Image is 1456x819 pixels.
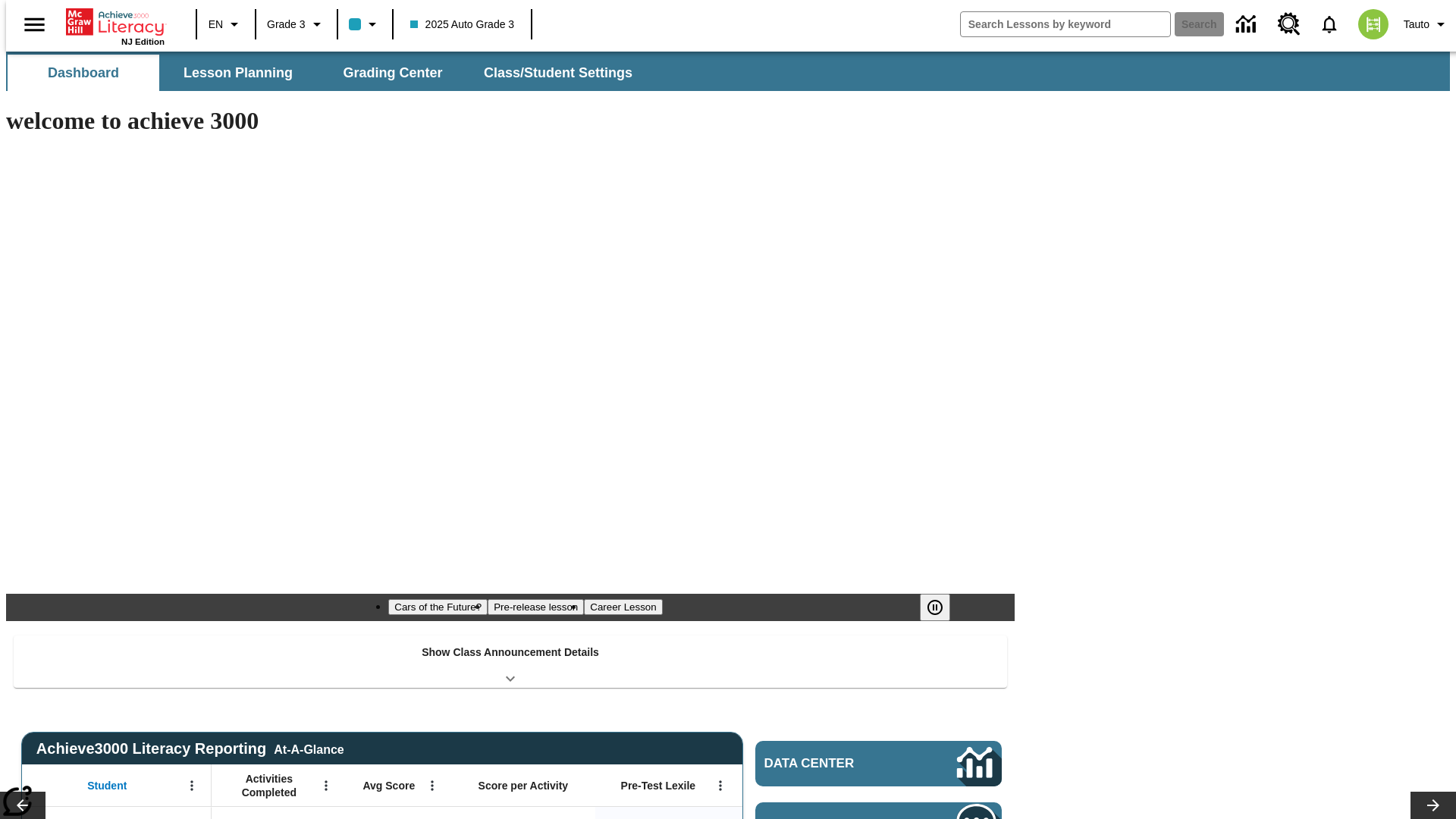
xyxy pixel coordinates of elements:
a: Data Center [1227,4,1269,45]
a: Data Center [755,741,1002,786]
span: Tauto [1404,17,1429,33]
span: Pre-Test Lexile [621,779,696,792]
span: NJ Edition [121,37,165,46]
button: Dashboard [8,55,159,91]
h1: welcome to achieve 3000 [6,107,1015,135]
button: Open Menu [421,774,444,797]
span: Student [87,779,127,792]
button: Lesson carousel, Next [1410,792,1456,819]
span: Activities Completed [219,772,319,799]
button: Grading Center [317,55,469,91]
button: Open Menu [709,774,732,797]
button: Class/Student Settings [472,55,645,91]
button: Grade: Grade 3, Select a grade [261,11,332,38]
img: avatar image [1358,9,1389,39]
input: search field [961,12,1170,36]
div: Home [66,5,165,46]
span: Avg Score [362,779,415,792]
div: SubNavbar [6,55,646,91]
button: Lesson Planning [162,55,314,91]
span: Achieve3000 Literacy Reporting [36,740,344,758]
button: Class color is light blue. Change class color [343,11,388,38]
button: Open side menu [12,2,57,47]
button: Open Menu [180,774,203,797]
span: Grade 3 [267,17,306,33]
div: At-A-Glance [274,740,344,757]
button: Select a new avatar [1349,5,1398,44]
button: Slide 2 Pre-release lesson [488,599,584,615]
span: Data Center [764,756,906,771]
a: Notifications [1310,5,1349,44]
span: Score per Activity [479,779,569,792]
div: Show Class Announcement Details [14,635,1007,688]
div: Pause [920,594,965,621]
button: Language: EN, Select a language [202,11,250,38]
div: SubNavbar [6,52,1450,91]
span: EN [209,17,223,33]
button: Pause [920,594,950,621]
button: Slide 3 Career Lesson [584,599,662,615]
a: Home [66,7,165,37]
button: Profile/Settings [1398,11,1456,38]
p: Show Class Announcement Details [422,645,599,661]
button: Slide 1 Cars of the Future? [388,599,488,615]
span: 2025 Auto Grade 3 [410,17,515,33]
button: Open Menu [315,774,337,797]
a: Resource Center, Will open in new tab [1269,4,1310,45]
